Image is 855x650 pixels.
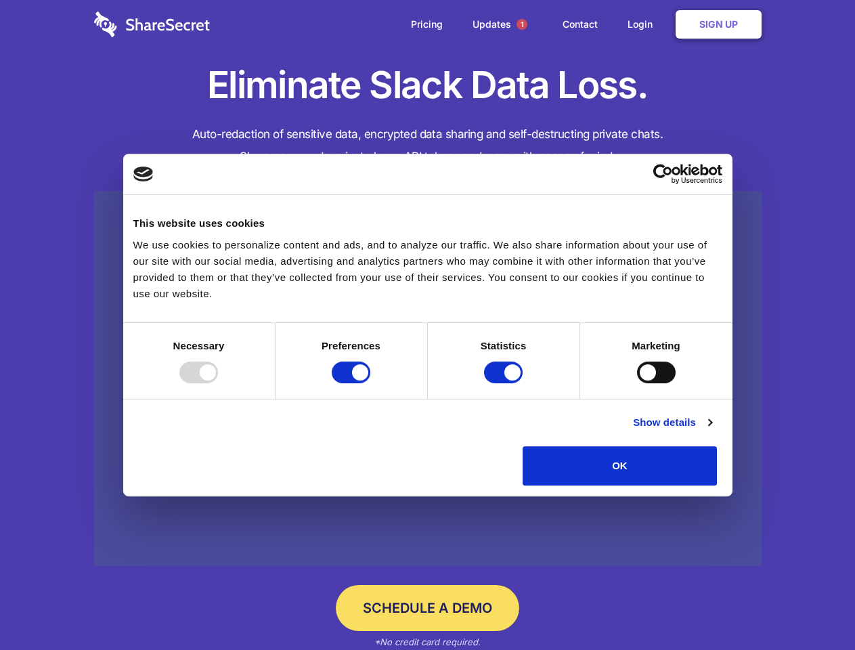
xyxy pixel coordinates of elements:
span: 1 [517,19,527,30]
strong: Preferences [322,340,380,351]
div: This website uses cookies [133,215,722,232]
a: Usercentrics Cookiebot - opens in a new window [604,164,722,184]
em: *No credit card required. [374,636,481,647]
a: Sign Up [676,10,762,39]
strong: Statistics [481,340,527,351]
a: Contact [549,3,611,45]
strong: Marketing [632,340,680,351]
img: logo-wordmark-white-trans-d4663122ce5f474addd5e946df7df03e33cb6a1c49d2221995e7729f52c070b2.svg [94,12,210,37]
img: logo [133,167,154,181]
a: Show details [633,414,711,431]
a: Wistia video thumbnail [94,191,762,567]
h1: Eliminate Slack Data Loss. [94,61,762,110]
a: Login [614,3,673,45]
button: OK [523,446,717,485]
h4: Auto-redaction of sensitive data, encrypted data sharing and self-destructing private chats. Shar... [94,123,762,168]
a: Schedule a Demo [336,585,519,631]
strong: Necessary [173,340,225,351]
div: We use cookies to personalize content and ads, and to analyze our traffic. We also share informat... [133,237,722,302]
a: Pricing [397,3,456,45]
